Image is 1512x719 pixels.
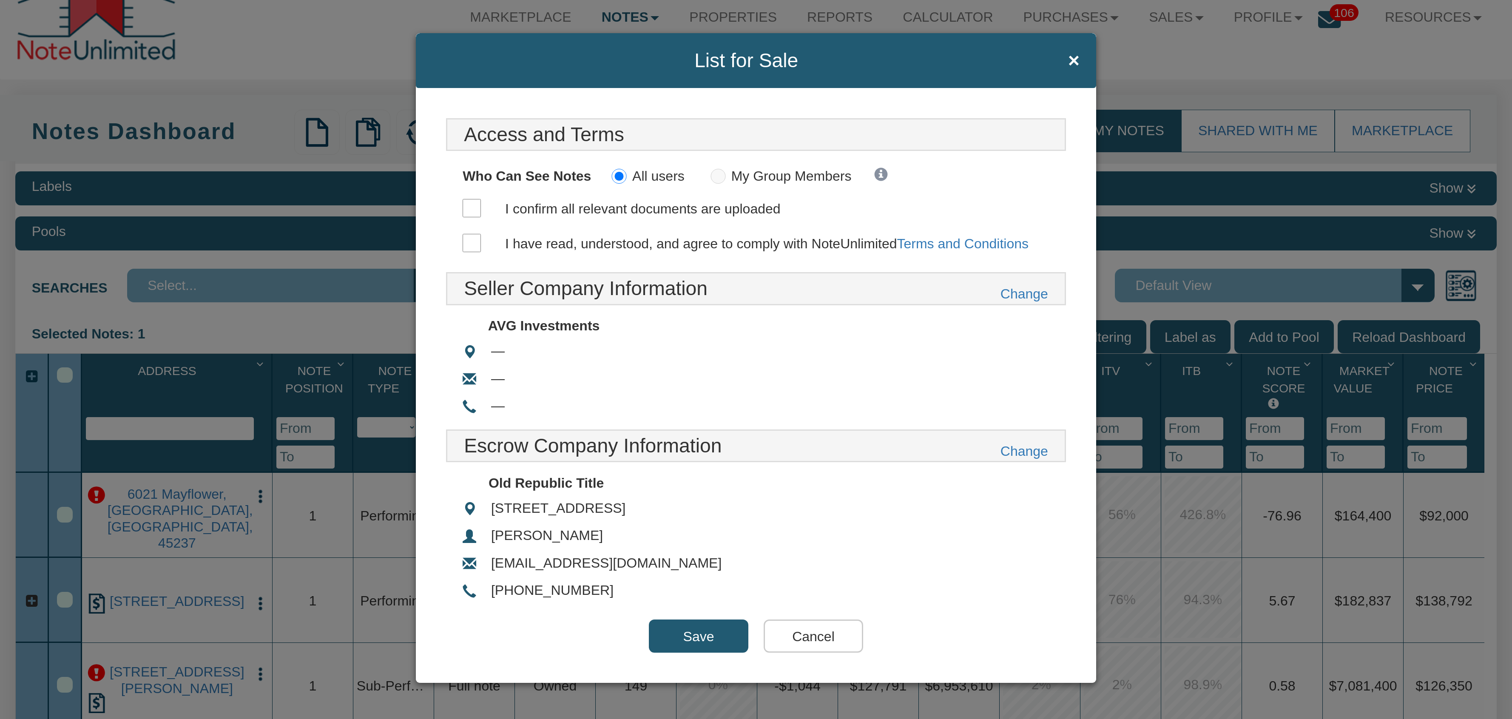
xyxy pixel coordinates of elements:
[505,227,1043,261] label: I have read, understood, and agree to comply with NoteUnlimited
[1068,50,1080,71] span: ×
[711,169,726,184] input: My Group Members
[711,156,868,186] label: My Group Members
[1000,286,1048,301] a: Change
[463,159,608,186] label: Who Can See Notes
[464,124,1048,145] h4: Access and Terms
[480,343,505,358] span: —
[480,528,603,543] span: [PERSON_NAME]
[611,156,701,186] label: All users
[611,169,627,184] input: All users
[480,500,625,516] span: [STREET_ADDRESS]
[480,371,505,386] span: —
[480,583,614,598] span: [PHONE_NUMBER]
[649,620,749,653] input: Save
[480,555,722,571] span: [EMAIL_ADDRESS][DOMAIN_NAME]
[464,435,722,457] h4: Escrow Company Information
[488,318,600,333] span: AVG Investments
[489,475,604,491] span: Old Republic Title
[480,398,505,413] span: —
[764,620,864,653] input: Cancel
[505,192,1043,227] label: I confirm all relevant documents are uploaded
[464,278,708,299] h4: Seller Company Information
[1000,443,1048,459] a: Change
[432,50,1060,71] span: List for Sale
[897,236,1029,251] a: Terms and Conditions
